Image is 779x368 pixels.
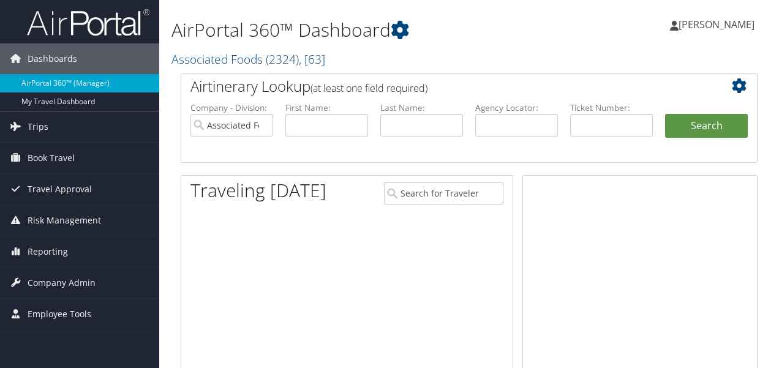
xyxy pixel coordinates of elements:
span: Risk Management [28,205,101,236]
label: Agency Locator: [475,102,558,114]
span: Dashboards [28,43,77,74]
label: Company - Division: [190,102,273,114]
span: ( 2324 ) [266,51,299,67]
h2: Airtinerary Lookup [190,76,700,97]
h1: AirPortal 360™ Dashboard [171,17,568,43]
a: [PERSON_NAME] [670,6,767,43]
button: Search [665,114,748,138]
span: Company Admin [28,268,96,298]
h1: Traveling [DATE] [190,178,326,203]
span: [PERSON_NAME] [679,18,755,31]
span: Employee Tools [28,299,91,329]
label: Ticket Number: [570,102,653,114]
img: airportal-logo.png [27,8,149,37]
span: Book Travel [28,143,75,173]
input: Search for Traveler [384,182,504,205]
span: Reporting [28,236,68,267]
span: Trips [28,111,48,142]
a: Associated Foods [171,51,325,67]
label: Last Name: [380,102,463,114]
span: Travel Approval [28,174,92,205]
span: (at least one field required) [310,81,427,95]
span: , [ 63 ] [299,51,325,67]
label: First Name: [285,102,368,114]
